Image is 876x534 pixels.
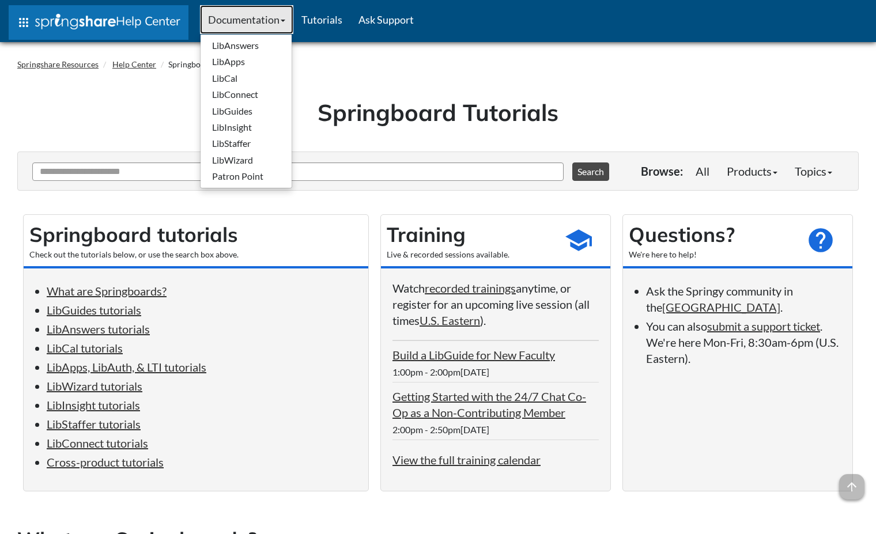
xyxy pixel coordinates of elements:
button: Search [572,162,609,181]
a: LibAnswers [201,37,292,54]
a: recorded trainings [425,281,516,295]
a: Cross-product tutorials [47,455,164,469]
p: Browse: [641,163,683,179]
a: LibGuides [201,103,292,119]
a: Help Center [112,59,156,69]
a: LibWizard [201,152,292,168]
h2: Questions? [629,221,795,249]
a: Patron Point [201,168,292,184]
a: LibConnect [201,86,292,103]
a: Build a LibGuide for New Faculty [392,348,555,362]
a: LibCal tutorials [47,341,123,355]
a: LibGuides tutorials [47,303,141,317]
a: [GEOGRAPHIC_DATA] [662,300,780,314]
a: LibWizard tutorials [47,379,142,393]
a: Ask Support [350,5,422,34]
a: Tutorials [293,5,350,34]
a: Topics [786,160,841,183]
span: school [564,226,593,255]
span: Help Center [116,13,180,28]
a: View the full training calendar [392,453,541,467]
a: LibApps, LibAuth, & LTI tutorials [47,360,206,374]
img: Springshare [35,14,116,29]
h1: Springboard Tutorials [26,96,850,128]
div: Check out the tutorials below, or use the search box above. [29,249,363,260]
a: What are Springboards? [47,284,167,298]
a: apps Help Center [9,5,188,40]
a: Products [718,160,786,183]
a: Getting Started with the 24/7 Chat Co-Op as a Non-Contributing Member [392,389,586,419]
li: Springboard Tutorials [158,59,246,70]
li: You can also . We're here Mon-Fri, 8:30am-6pm (U.S. Eastern). [646,318,841,366]
a: LibInsight [201,119,292,135]
span: 2:00pm - 2:50pm[DATE] [392,424,489,435]
a: submit a support ticket [707,319,820,333]
div: We're here to help! [629,249,795,260]
h2: Training [387,221,553,249]
a: U.S. Eastern [420,313,480,327]
a: LibApps [201,54,292,70]
div: Live & recorded sessions available. [387,249,553,260]
a: arrow_upward [839,475,864,489]
span: help [806,226,835,255]
a: All [687,160,718,183]
a: LibConnect tutorials [47,436,148,450]
a: LibAnswers tutorials [47,322,150,336]
a: Springshare Resources [17,59,99,69]
span: apps [17,16,31,29]
h2: Springboard tutorials [29,221,363,249]
a: LibCal [201,70,292,86]
a: LibStaffer tutorials [47,417,141,431]
p: Watch anytime, or register for an upcoming live session (all times ). [392,280,599,328]
a: Documentation [200,5,293,34]
span: arrow_upward [839,474,864,499]
li: Ask the Springy community in the . [646,283,841,315]
a: LibStaffer [201,135,292,152]
a: LibInsight tutorials [47,398,140,412]
span: 1:00pm - 2:00pm[DATE] [392,366,489,377]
